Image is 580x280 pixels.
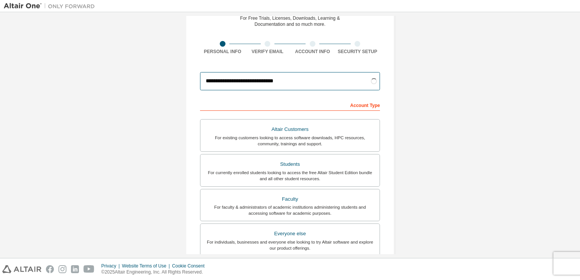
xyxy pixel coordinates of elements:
[71,265,79,273] img: linkedin.svg
[84,265,95,273] img: youtube.svg
[172,263,209,269] div: Cookie Consent
[205,194,375,204] div: Faculty
[205,228,375,239] div: Everyone else
[335,49,380,55] div: Security Setup
[205,135,375,147] div: For existing customers looking to access software downloads, HPC resources, community, trainings ...
[101,269,209,275] p: © 2025 Altair Engineering, Inc. All Rights Reserved.
[290,49,335,55] div: Account Info
[205,124,375,135] div: Altair Customers
[205,159,375,170] div: Students
[46,265,54,273] img: facebook.svg
[122,263,172,269] div: Website Terms of Use
[4,2,99,10] img: Altair One
[205,204,375,216] div: For faculty & administrators of academic institutions administering students and accessing softwa...
[245,49,290,55] div: Verify Email
[58,265,66,273] img: instagram.svg
[200,49,245,55] div: Personal Info
[205,239,375,251] div: For individuals, businesses and everyone else looking to try Altair software and explore our prod...
[101,263,122,269] div: Privacy
[240,15,340,27] div: For Free Trials, Licenses, Downloads, Learning & Documentation and so much more.
[200,99,380,111] div: Account Type
[205,170,375,182] div: For currently enrolled students looking to access the free Altair Student Edition bundle and all ...
[2,265,41,273] img: altair_logo.svg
